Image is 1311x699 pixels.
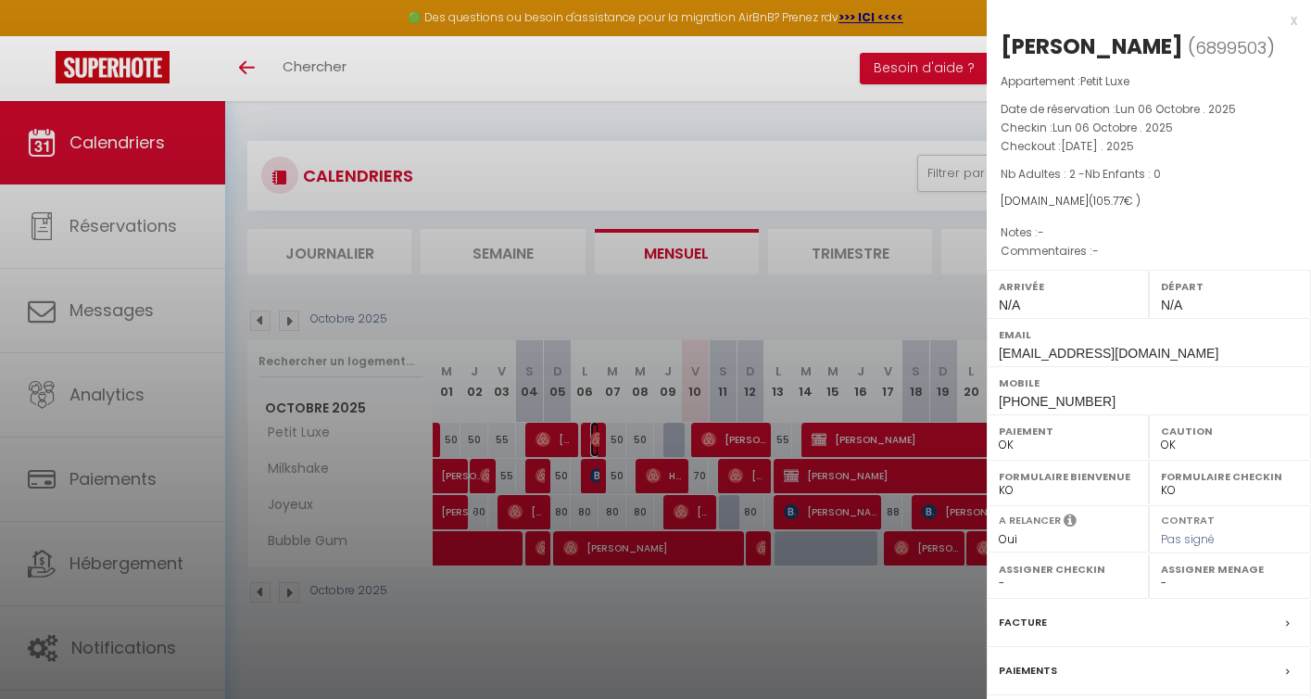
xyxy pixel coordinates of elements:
label: Assigner Checkin [999,560,1137,578]
span: ( ) [1188,34,1275,60]
label: Facture [999,613,1047,632]
label: Formulaire Bienvenue [999,467,1137,486]
label: Formulaire Checkin [1161,467,1299,486]
span: ( € ) [1089,193,1141,209]
label: Caution [1161,422,1299,440]
span: Lun 06 Octobre . 2025 [1053,120,1173,135]
p: Checkout : [1001,137,1297,156]
span: [DATE] . 2025 [1061,138,1134,154]
span: - [1038,224,1044,240]
label: Paiements [999,661,1057,680]
div: [DOMAIN_NAME] [1001,193,1297,210]
span: 6899503 [1195,36,1267,59]
label: Paiement [999,422,1137,440]
span: - [1092,243,1099,259]
p: Appartement : [1001,72,1297,91]
span: Nb Adultes : 2 - [1001,166,1161,182]
span: N/A [1161,298,1182,312]
p: Date de réservation : [1001,100,1297,119]
span: Lun 06 Octobre . 2025 [1116,101,1236,117]
p: Commentaires : [1001,242,1297,261]
label: Départ [1161,277,1299,296]
span: [PHONE_NUMBER] [999,394,1116,409]
span: Petit Luxe [1080,73,1129,89]
label: Contrat [1161,513,1215,525]
span: N/A [999,298,1020,312]
span: Nb Enfants : 0 [1085,166,1161,182]
span: [EMAIL_ADDRESS][DOMAIN_NAME] [999,346,1218,361]
label: Mobile [999,374,1299,392]
div: [PERSON_NAME] [1001,32,1183,61]
i: Sélectionner OUI si vous souhaiter envoyer les séquences de messages post-checkout [1064,513,1077,533]
div: x [987,9,1297,32]
p: Checkin : [1001,119,1297,137]
p: Notes : [1001,223,1297,242]
label: A relancer [999,513,1061,528]
span: Pas signé [1161,531,1215,547]
label: Arrivée [999,277,1137,296]
span: 105.77 [1093,193,1124,209]
label: Assigner Menage [1161,560,1299,578]
label: Email [999,325,1299,344]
